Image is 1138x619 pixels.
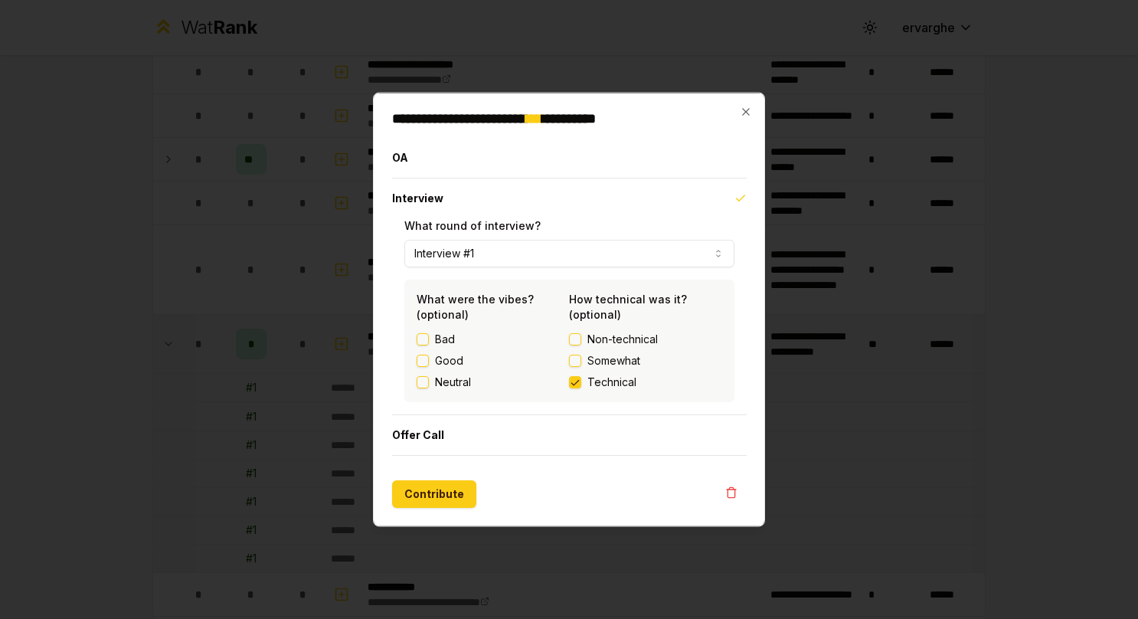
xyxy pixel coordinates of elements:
[435,375,471,390] label: Neutral
[569,293,687,321] label: How technical was it? (optional)
[435,332,455,347] label: Bad
[392,480,476,508] button: Contribute
[569,355,581,367] button: Somewhat
[435,353,463,368] label: Good
[569,333,581,346] button: Non-technical
[587,353,640,368] span: Somewhat
[587,332,658,347] span: Non-technical
[392,415,747,455] button: Offer Call
[417,293,534,321] label: What were the vibes? (optional)
[392,178,747,218] button: Interview
[392,138,747,178] button: OA
[587,375,636,390] span: Technical
[392,218,747,414] div: Interview
[569,376,581,388] button: Technical
[404,219,541,232] label: What round of interview?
